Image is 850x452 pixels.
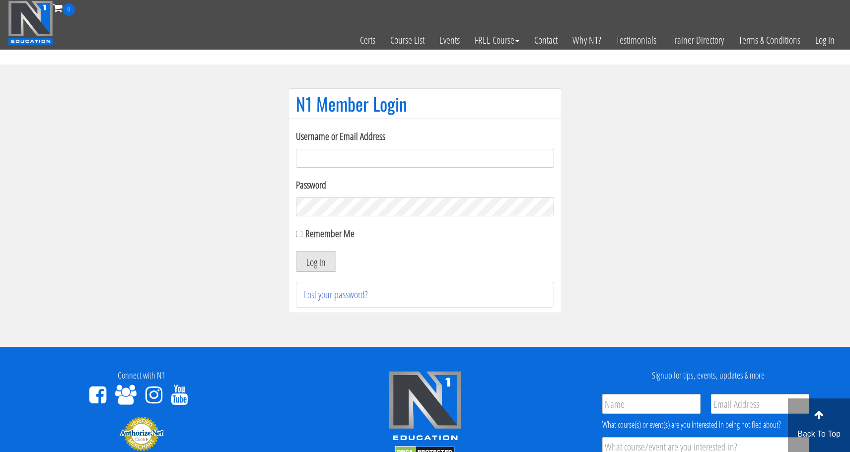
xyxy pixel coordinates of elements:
[296,94,554,114] h1: N1 Member Login
[53,1,75,14] a: 0
[602,419,809,431] div: What course(s) or event(s) are you interested in being notified about?
[808,16,842,65] a: Log In
[574,371,843,381] h4: Signup for tips, events, updates & more
[7,371,276,381] h4: Connect with N1
[296,129,554,144] label: Username or Email Address
[565,16,609,65] a: Why N1?
[388,371,462,444] img: n1-edu-logo
[63,3,75,16] span: 0
[383,16,432,65] a: Course List
[8,0,53,45] img: n1-education
[609,16,664,65] a: Testimonials
[296,178,554,193] label: Password
[711,394,809,414] input: Email Address
[305,227,354,240] label: Remember Me
[664,16,731,65] a: Trainer Directory
[304,288,368,301] a: Lost your password?
[788,428,850,440] p: Back To Top
[119,416,164,452] img: Authorize.Net Merchant - Click to Verify
[527,16,565,65] a: Contact
[731,16,808,65] a: Terms & Conditions
[432,16,467,65] a: Events
[467,16,527,65] a: FREE Course
[353,16,383,65] a: Certs
[602,394,701,414] input: Name
[296,251,336,272] button: Log In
